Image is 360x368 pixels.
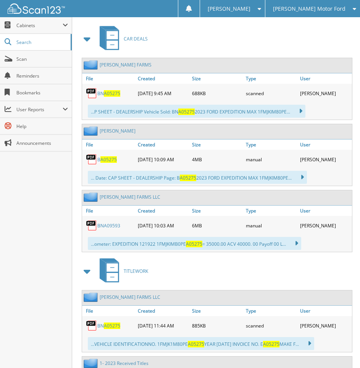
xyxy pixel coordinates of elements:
img: folder2.png [84,126,100,136]
a: 1- 2023 Received Titles [100,360,149,366]
a: BA05275 [97,156,117,163]
span: Announcements [16,140,68,146]
span: Search [16,39,67,45]
img: PDF.png [86,220,97,231]
span: A05275 [186,241,202,247]
a: Type [244,206,298,216]
span: User Reports [16,106,63,113]
a: Created [136,306,190,316]
a: TITLEWORK [95,256,148,286]
img: folder2.png [84,60,100,70]
a: Type [244,306,298,316]
div: 6MB [190,218,244,233]
a: Created [136,139,190,150]
span: [PERSON_NAME] [208,6,250,11]
div: [DATE] 10:03 AM [136,218,190,233]
div: scanned [244,86,298,101]
a: Created [136,206,190,216]
img: PDF.png [86,88,97,99]
div: [PERSON_NAME] [298,86,352,101]
a: CAR DEALS [95,24,148,54]
span: CAR DEALS [124,36,148,42]
a: User [298,73,352,84]
span: A05275 [180,175,196,181]
a: Size [190,306,244,316]
span: Scan [16,56,68,62]
a: User [298,306,352,316]
a: BNA09593 [97,222,120,229]
span: Cabinets [16,22,63,29]
div: 885KB [190,318,244,333]
span: Help [16,123,68,130]
a: [PERSON_NAME] [100,128,136,134]
span: [PERSON_NAME] Motor Ford [273,6,345,11]
span: Reminders [16,73,68,79]
a: Size [190,206,244,216]
a: Type [244,139,298,150]
div: scanned [244,318,298,333]
img: PDF.png [86,320,97,331]
a: BNA05275 [97,90,120,97]
a: File [82,139,136,150]
div: ...VEHICLE IDENTIFICATIONNO. 1FMJK1M80PE YEAR [DATE] INVOICE NO. E MAKE F... [88,337,314,350]
div: ... Date: CAP SHEET - DEALERSHIP Page: B 2023 FORD EXPEDITION MAX 1FMJKIM80PE... [88,171,307,184]
a: Type [244,73,298,84]
a: User [298,206,352,216]
div: manual [244,152,298,167]
img: PDF.png [86,154,97,165]
span: A05275 [178,109,195,115]
div: [DATE] 9:45 AM [136,86,190,101]
div: ...ometer: EXPEDITION 121922 1FMJKIMB0PE = 35000.00 ACV 40000. 00 Payoff 00 L... [88,237,301,250]
img: scan123-logo-white.svg [8,3,65,14]
a: Created [136,73,190,84]
a: Size [190,139,244,150]
a: File [82,206,136,216]
div: manual [244,218,298,233]
span: TITLEWORK [124,268,148,274]
a: [PERSON_NAME] FARMS LLC [100,294,160,300]
span: A05275 [104,90,120,97]
div: 688KB [190,86,244,101]
iframe: Chat Widget [322,331,360,368]
div: [PERSON_NAME] [298,152,352,167]
a: File [82,73,136,84]
a: File [82,306,136,316]
div: [DATE] 11:44 AM [136,318,190,333]
div: [DATE] 10:09 AM [136,152,190,167]
div: ...P SHEET - DEALERSHIP Vehicle Sold: BN 2023 FORD EXPEDITION MAX 1FMJKIM80PE... [88,105,305,118]
a: BNA05275 [97,323,120,329]
a: [PERSON_NAME] FARMS LLC [100,194,160,200]
span: A05275 [104,323,120,329]
a: [PERSON_NAME] FARMS [100,62,152,68]
span: Bookmarks [16,89,68,96]
div: 4MB [190,152,244,167]
span: A05275 [263,341,279,347]
img: folder2.png [84,292,100,302]
a: Size [190,73,244,84]
img: folder2.png [84,192,100,202]
img: folder2.png [84,358,100,368]
span: A05275 [188,341,204,347]
a: User [298,139,352,150]
span: A05275 [100,156,117,163]
div: [PERSON_NAME] [298,218,352,233]
div: [PERSON_NAME] [298,318,352,333]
